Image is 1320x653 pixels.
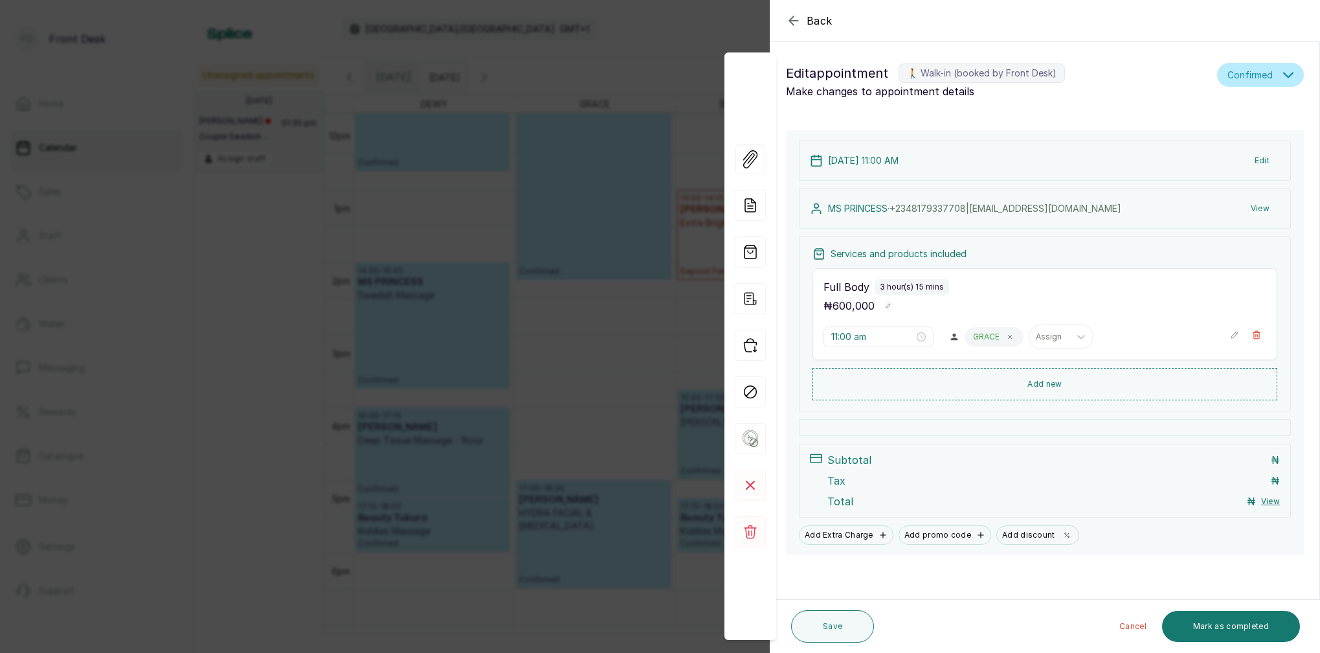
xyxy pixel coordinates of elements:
[1109,611,1157,642] button: Cancel
[880,282,944,292] p: 3 hour(s) 15 mins
[807,13,833,29] span: Back
[1271,473,1280,488] p: ₦
[799,525,893,545] button: Add Extra Charge
[996,525,1079,545] button: Add discount
[1271,452,1280,468] p: ₦
[828,154,899,167] p: [DATE] 11:00 AM
[827,473,845,488] p: Tax
[823,298,875,314] p: ₦
[786,13,833,29] button: Back
[828,202,1121,215] p: MS PRINCESS ·
[1240,197,1280,220] button: View
[791,610,874,643] button: Save
[1244,149,1280,172] button: Edit
[1261,496,1280,507] button: View
[1162,611,1300,642] button: Mark as completed
[823,279,869,295] p: Full Body
[833,299,875,312] span: 600,000
[899,525,991,545] button: Add promo code
[831,247,967,260] p: Services and products included
[786,84,1212,99] p: Make changes to appointment details
[889,203,1121,214] span: +234 8179337708 | [EMAIL_ADDRESS][DOMAIN_NAME]
[831,330,914,344] input: Select time
[1217,63,1304,87] button: Confirmed
[1247,494,1256,509] p: ₦
[973,332,1000,342] p: GRACE
[899,63,1065,83] label: 🚶 Walk-in (booked by Front Desk)
[827,494,853,509] p: Total
[1227,68,1273,82] span: Confirmed
[827,452,871,468] p: Subtotal
[786,63,888,84] span: Edit appointment
[812,368,1277,400] button: Add new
